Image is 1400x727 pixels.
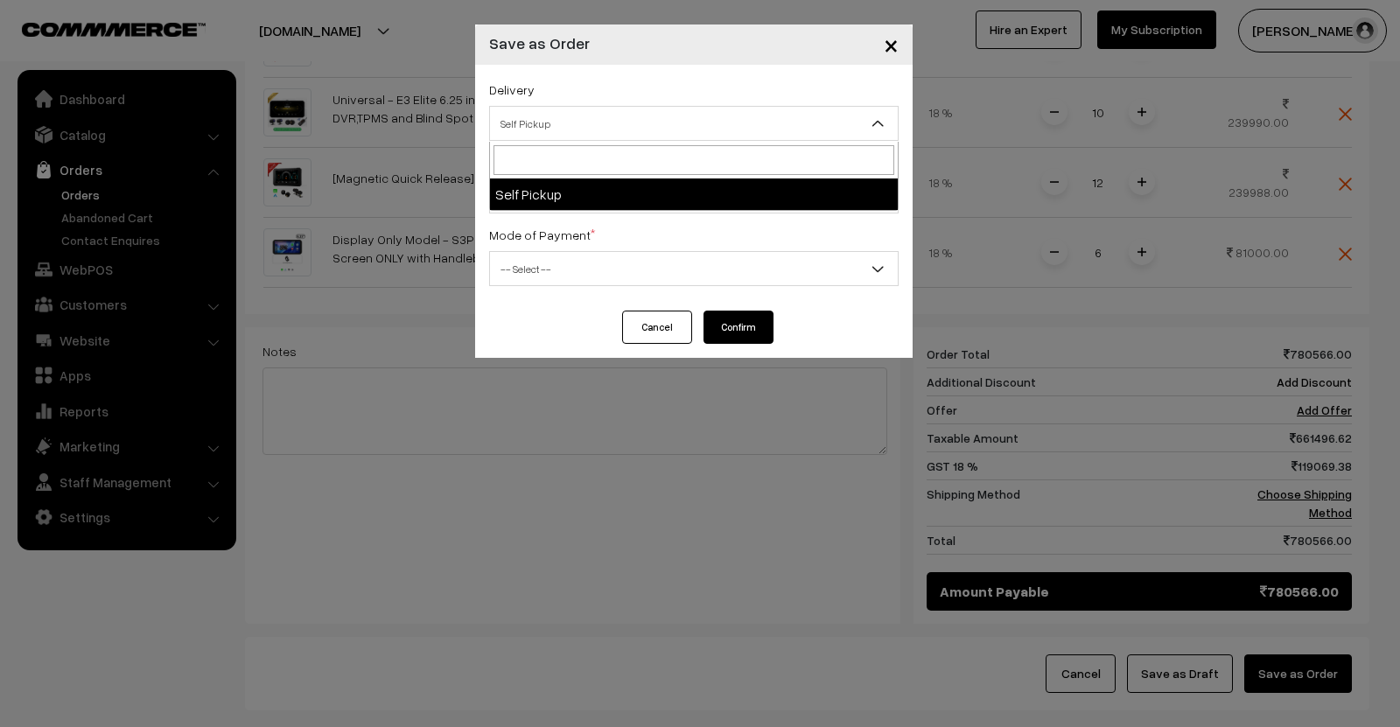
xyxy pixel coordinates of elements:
[489,31,590,55] h4: Save as Order
[622,311,692,344] button: Cancel
[489,106,899,141] span: Self Pickup
[489,80,535,99] label: Delivery
[884,28,899,60] span: ×
[489,226,595,244] label: Mode of Payment
[703,311,773,344] button: Confirm
[490,254,898,284] span: -- Select --
[489,251,899,286] span: -- Select --
[870,17,913,72] button: Close
[490,178,898,210] li: Self Pickup
[490,108,898,139] span: Self Pickup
